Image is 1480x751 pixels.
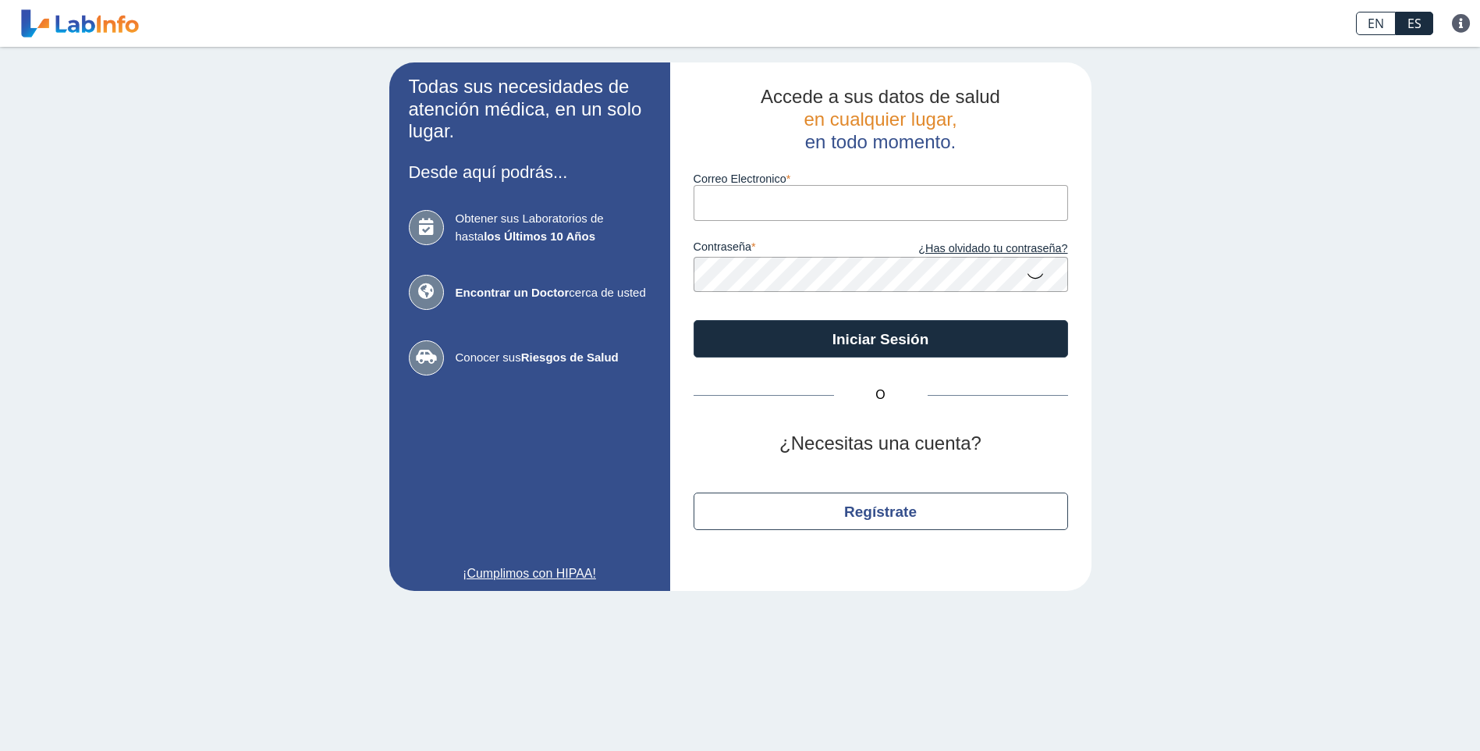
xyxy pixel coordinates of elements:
b: Riesgos de Salud [521,351,619,364]
label: Correo Electronico [694,173,1068,185]
span: Obtener sus Laboratorios de hasta [456,210,651,245]
span: Conocer sus [456,349,651,367]
span: en todo momento. [805,131,956,152]
h2: Todas sus necesidades de atención médica, en un solo lugar. [409,76,651,143]
b: los Últimos 10 Años [484,230,595,243]
a: ¡Cumplimos con HIPAA! [409,564,651,583]
h2: ¿Necesitas una cuenta? [694,432,1068,455]
span: cerca de usted [456,284,651,302]
a: ES [1396,12,1433,35]
h3: Desde aquí podrás... [409,162,651,182]
span: en cualquier lugar, [804,109,956,130]
span: Accede a sus datos de salud [761,86,1000,107]
span: O [834,386,928,404]
a: ¿Has olvidado tu contraseña? [881,240,1068,258]
a: EN [1356,12,1396,35]
b: Encontrar un Doctor [456,286,570,299]
button: Iniciar Sesión [694,320,1068,358]
label: contraseña [694,240,881,258]
button: Regístrate [694,493,1068,530]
